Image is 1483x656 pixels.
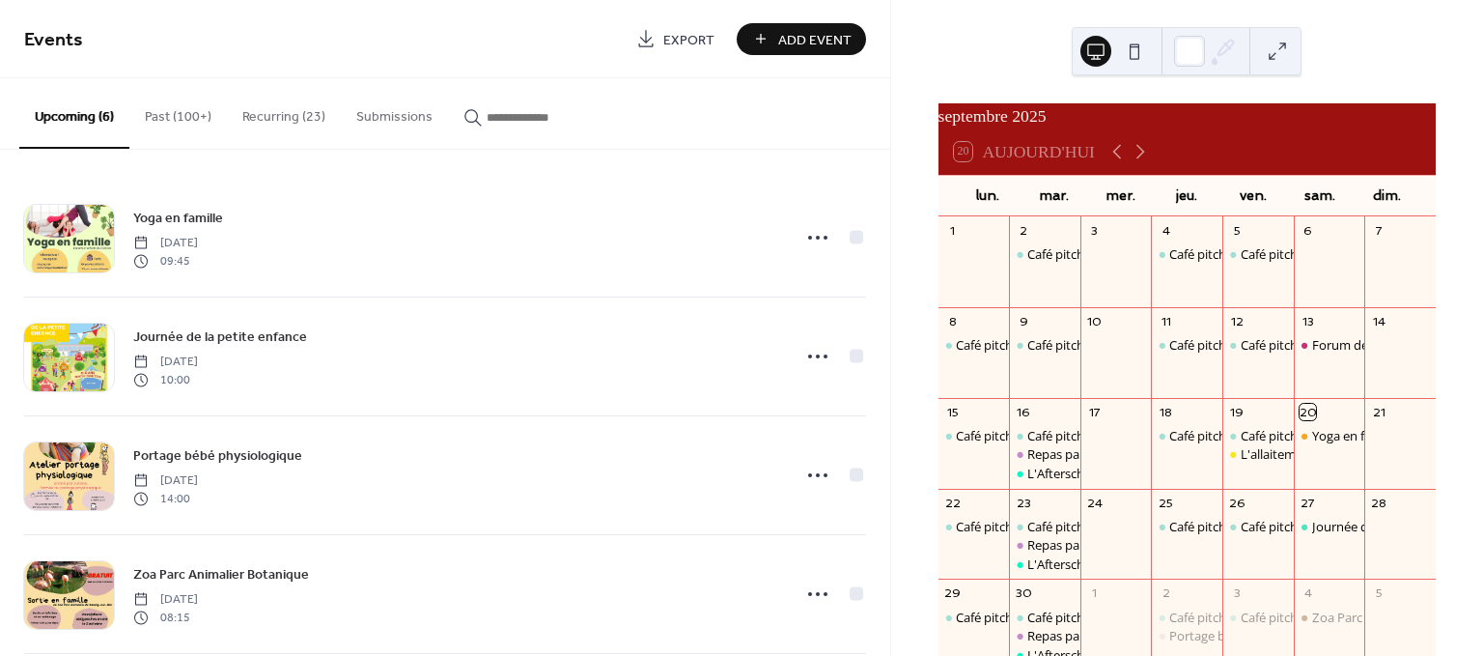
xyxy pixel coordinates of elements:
[1027,518,1113,535] div: Café pitchouns
[1151,609,1222,626] div: Café pitchouns
[944,404,961,420] div: 15
[133,472,198,490] span: [DATE]
[1312,427,1398,444] div: Yoga en famille
[938,427,1010,444] div: Café pitchouns
[956,609,1042,626] div: Café pitchouns
[1021,176,1087,215] div: mar.
[1300,313,1316,329] div: 13
[1294,609,1365,626] div: Zoa Parc Animalier Botanique
[1312,336,1447,354] div: Forum des associations
[1016,222,1032,239] div: 2
[956,518,1042,535] div: Café pitchouns
[1354,176,1420,215] div: dim.
[1009,427,1080,444] div: Café pitchouns
[1371,585,1387,602] div: 5
[133,565,309,585] span: Zoa Parc Animalier Botanique
[1086,495,1103,511] div: 24
[622,23,729,55] a: Export
[133,252,198,270] span: 09:45
[1371,404,1387,420] div: 21
[778,30,852,50] span: Add Event
[1241,609,1327,626] div: Café pitchouns
[133,209,223,229] span: Yoga en famille
[1300,585,1316,602] div: 4
[1027,627,1106,644] div: Repas papote
[133,591,198,609] span: [DATE]
[133,609,198,626] span: 08:15
[1086,585,1103,602] div: 1
[1027,609,1113,626] div: Café pitchouns
[1371,495,1387,511] div: 28
[133,207,223,229] a: Yoga en famille
[1241,518,1327,535] div: Café pitchouns
[133,446,302,467] span: Portage bébé physiologique
[956,427,1042,444] div: Café pitchouns
[1154,176,1220,215] div: jeu.
[1151,518,1222,535] div: Café pitchouns
[1158,404,1174,420] div: 18
[1087,176,1154,215] div: mer.
[1241,427,1327,444] div: Café pitchouns
[1009,465,1080,482] div: L'Afterschool du mardi
[1027,465,1158,482] div: L'Afterschool du mardi
[1300,495,1316,511] div: 27
[129,78,227,147] button: Past (100+)
[1220,176,1287,215] div: ven.
[1229,585,1245,602] div: 3
[938,609,1010,626] div: Café pitchouns
[1151,627,1222,644] div: Portage bébé physiologique
[954,176,1021,215] div: lun.
[1222,518,1294,535] div: Café pitchouns
[1009,627,1080,644] div: Repas papote
[1229,404,1245,420] div: 19
[133,354,198,371] span: [DATE]
[1294,518,1365,535] div: Journée de la petite enfance
[1027,445,1106,463] div: Repas papote
[1222,445,1294,463] div: L'allaitement, parlons-en avec Estelle
[1241,245,1327,263] div: Café pitchouns
[1158,585,1174,602] div: 2
[1016,495,1032,511] div: 23
[1371,313,1387,329] div: 14
[133,490,198,507] span: 14:00
[938,518,1010,535] div: Café pitchouns
[1158,495,1174,511] div: 25
[1312,518,1472,535] div: Journée de la petite enfance
[663,30,714,50] span: Export
[1222,336,1294,354] div: Café pitchouns
[1151,336,1222,354] div: Café pitchouns
[1222,245,1294,263] div: Café pitchouns
[1009,518,1080,535] div: Café pitchouns
[133,328,307,348] span: Journée de la petite enfance
[1294,427,1365,444] div: Yoga en famille
[1016,313,1032,329] div: 9
[1222,427,1294,444] div: Café pitchouns
[1009,445,1080,463] div: Repas papote
[737,23,866,55] a: Add Event
[1009,336,1080,354] div: Café pitchouns
[1241,336,1327,354] div: Café pitchouns
[944,585,961,602] div: 29
[1158,222,1174,239] div: 4
[1169,627,1330,644] div: Portage bébé physiologique
[1229,222,1245,239] div: 5
[1086,313,1103,329] div: 10
[1169,518,1255,535] div: Café pitchouns
[1027,336,1113,354] div: Café pitchouns
[1016,585,1032,602] div: 30
[341,78,448,147] button: Submissions
[944,222,961,239] div: 1
[938,336,1010,354] div: Café pitchouns
[1027,427,1113,444] div: Café pitchouns
[24,21,83,59] span: Events
[1027,536,1106,554] div: Repas papote
[1009,609,1080,626] div: Café pitchouns
[133,371,198,388] span: 10:00
[1300,222,1316,239] div: 6
[1009,536,1080,554] div: Repas papote
[1027,245,1113,263] div: Café pitchouns
[1009,245,1080,263] div: Café pitchouns
[133,563,309,585] a: Zoa Parc Animalier Botanique
[1169,427,1255,444] div: Café pitchouns
[944,313,961,329] div: 8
